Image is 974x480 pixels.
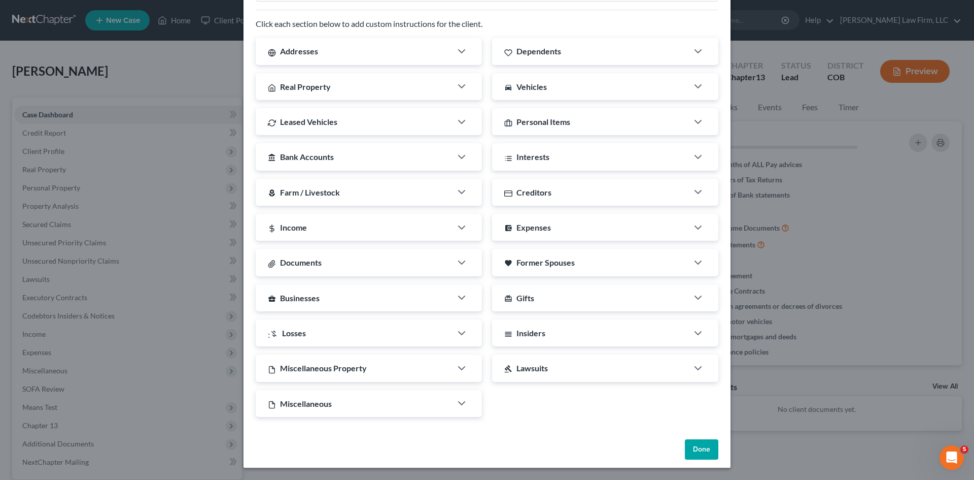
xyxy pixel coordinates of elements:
[280,399,332,408] span: Miscellaneous
[268,330,278,338] i: :money_off
[268,153,276,162] i: account_balance
[504,295,512,303] i: card_giftcard
[280,117,337,126] span: Leased Vehicles
[280,363,367,373] span: Miscellaneous Property
[940,445,964,470] iframe: Intercom live chat
[516,187,551,197] span: Creditors
[516,328,545,338] span: Insiders
[280,82,331,91] span: Real Property
[960,445,968,454] span: 5
[516,258,575,267] span: Former Spouses
[282,328,306,338] span: Losses
[504,365,512,373] i: gavel
[685,439,718,460] button: Done
[516,117,570,126] span: Personal Items
[268,295,276,303] i: business_center
[256,18,718,30] p: Click each section below to add custom instructions for the client.
[280,258,322,267] span: Documents
[516,293,534,303] span: Gifts
[516,222,551,232] span: Expenses
[516,363,548,373] span: Lawsuits
[516,82,547,91] span: Vehicles
[504,224,512,232] i: account_balance_wallet
[280,46,318,56] span: Addresses
[268,189,276,197] i: local_florist
[280,293,320,303] span: Businesses
[516,46,561,56] span: Dependents
[504,259,512,267] i: favorite
[504,83,512,91] i: directions_car
[280,187,340,197] span: Farm / Livestock
[516,152,549,162] span: Interests
[280,222,307,232] span: Income
[280,152,334,162] span: Bank Accounts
